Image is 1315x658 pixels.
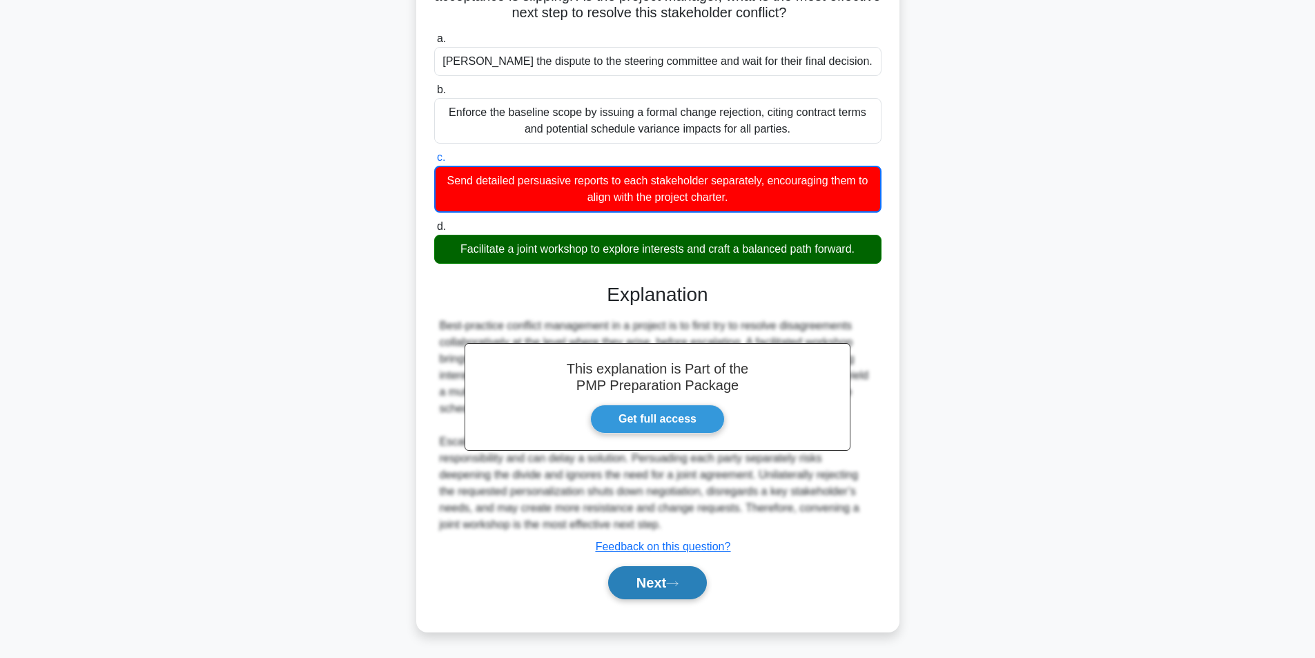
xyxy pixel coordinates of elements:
div: Best-practice conflict management in a project is to first try to resolve disagreements collabora... [440,318,876,533]
div: Send detailed persuasive reports to each stakeholder separately, encouraging them to align with t... [434,166,881,213]
span: a. [437,32,446,44]
div: Facilitate a joint workshop to explore interests and craft a balanced path forward. [434,235,881,264]
a: Feedback on this question? [596,541,731,552]
button: Next [608,566,707,599]
div: [PERSON_NAME] the dispute to the steering committee and wait for their final decision. [434,47,881,76]
span: c. [437,151,445,163]
a: Get full access [590,405,725,434]
span: b. [437,84,446,95]
div: Enforce the baseline scope by issuing a formal change rejection, citing contract terms and potent... [434,98,881,144]
h3: Explanation [442,283,873,307]
span: d. [437,220,446,232]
